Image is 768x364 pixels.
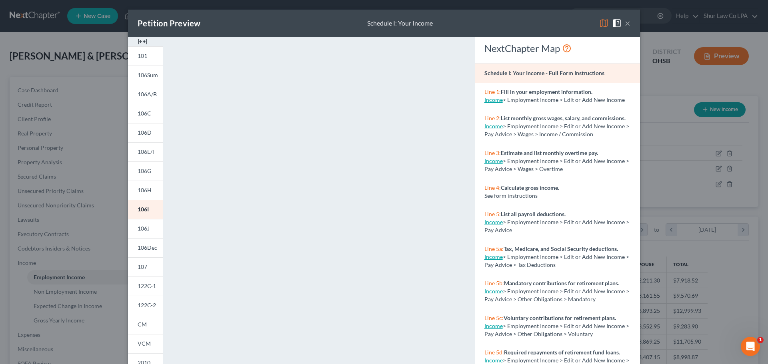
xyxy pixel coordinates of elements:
[625,18,630,28] button: ×
[128,46,163,66] a: 101
[484,96,503,103] a: Income
[484,157,629,172] span: > Employment Income > Edit or Add New Income > Pay Advice > Wages > Overtime
[484,123,503,129] a: Income
[501,88,592,95] strong: Fill in your employment information.
[128,66,163,85] a: 106Sum
[138,72,158,78] span: 106Sum
[501,149,598,156] strong: Estimate and list monthly overtime pay.
[138,52,147,59] span: 101
[484,70,604,76] strong: Schedule I: Your Income - Full Form Instructions
[128,334,163,353] a: VCM
[484,219,629,233] span: > Employment Income > Edit or Add New Income > Pay Advice
[741,337,760,356] iframe: Intercom live chat
[501,184,559,191] strong: Calculate gross income.
[128,219,163,238] a: 106J
[138,244,157,251] span: 106Dec
[138,37,147,46] img: expand-e0f6d898513216a626fdd78e52531dac95497ffd26381d4c15ee2fc46db09dca.svg
[138,225,150,232] span: 106J
[128,161,163,181] a: 106G
[484,314,504,321] span: Line 5c:
[484,322,629,337] span: > Employment Income > Edit or Add New Income > Pay Advice > Other Obligations > Voluntary
[128,296,163,315] a: 122C-2
[138,187,152,193] span: 106H
[138,167,151,174] span: 106G
[484,192,538,199] span: See form instructions
[128,181,163,200] a: 106H
[599,18,609,28] img: map-eea8200ae884c6f1103ae1953ef3d486a96c86aabb227e865a55264e3737af1f.svg
[138,340,151,347] span: VCM
[504,280,619,286] strong: Mandatory contributions for retirement plans.
[501,115,626,121] strong: List monthly gross wages, salary, and commissions.
[484,157,503,164] a: Income
[484,288,503,294] a: Income
[138,302,156,308] span: 122C-2
[484,349,504,356] span: Line 5d:
[484,123,629,137] span: > Employment Income > Edit or Add New Income > Pay Advice > Wages > Income / Commission
[128,200,163,219] a: 106I
[138,110,151,117] span: 106C
[612,18,622,28] img: help-close-5ba153eb36485ed6c1ea00a893f15db1cb9b99d6cae46e1a8edb6c62d00a1a76.svg
[484,245,504,252] span: Line 5a:
[484,322,503,329] a: Income
[504,245,618,252] strong: Tax, Medicare, and Social Security deductions.
[138,129,152,136] span: 106D
[138,91,157,97] span: 106A/B
[128,85,163,104] a: 106A/B
[138,321,147,328] span: CM
[138,263,147,270] span: 107
[367,19,433,28] div: Schedule I: Your Income
[128,238,163,257] a: 106Dec
[484,219,503,225] a: Income
[138,282,156,289] span: 122C-1
[504,349,620,356] strong: Required repayments of retirement fund loans.
[128,142,163,161] a: 106E/F
[128,123,163,142] a: 106D
[504,314,616,321] strong: Voluntary contributions for retirement plans.
[484,280,504,286] span: Line 5b:
[484,149,501,156] span: Line 3:
[128,257,163,276] a: 107
[484,184,501,191] span: Line 4:
[484,253,629,268] span: > Employment Income > Edit or Add New Income > Pay Advice > Tax Deductions
[484,115,501,121] span: Line 2:
[484,211,501,217] span: Line 5:
[484,88,501,95] span: Line 1:
[128,104,163,123] a: 106C
[501,211,566,217] strong: List all payroll deductions.
[138,18,200,29] div: Petition Preview
[138,206,149,213] span: 106I
[484,288,629,302] span: > Employment Income > Edit or Add New Income > Pay Advice > Other Obligations > Mandatory
[503,96,625,103] span: > Employment Income > Edit or Add New Income
[484,42,630,55] div: NextChapter Map
[128,315,163,334] a: CM
[128,276,163,296] a: 122C-1
[484,357,503,364] a: Income
[484,253,503,260] a: Income
[757,337,764,343] span: 1
[138,148,156,155] span: 106E/F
